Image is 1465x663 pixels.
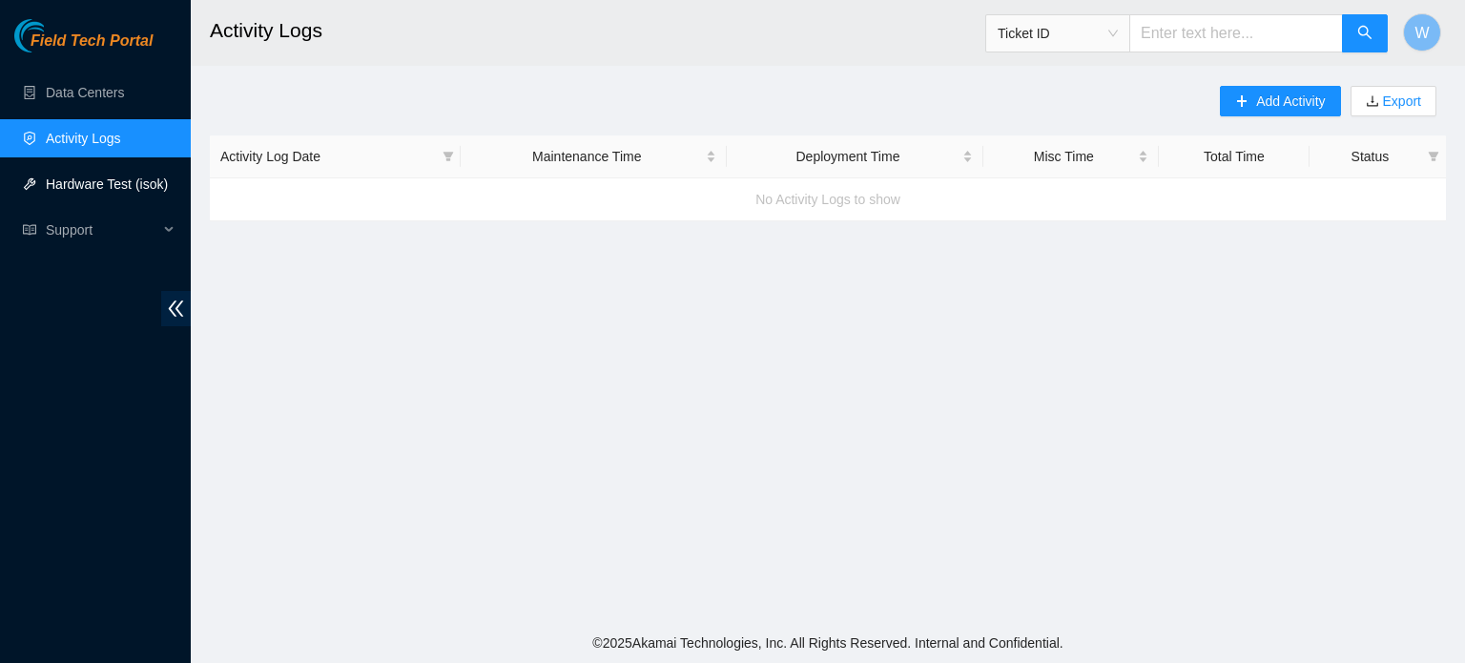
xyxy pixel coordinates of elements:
span: Support [46,211,158,249]
span: filter [439,142,458,171]
button: plusAdd Activity [1220,86,1340,116]
span: filter [1424,142,1443,171]
span: Field Tech Portal [31,32,153,51]
span: read [23,223,36,237]
span: Ticket ID [998,19,1118,48]
button: search [1342,14,1388,52]
button: downloadExport [1351,86,1436,116]
a: Hardware Test (isok) [46,176,168,192]
a: Data Centers [46,85,124,100]
a: Activity Logs [46,131,121,146]
button: W [1403,13,1441,52]
input: Enter text here... [1129,14,1343,52]
th: Total Time [1159,135,1310,178]
span: download [1366,94,1379,110]
a: Akamai TechnologiesField Tech Portal [14,34,153,59]
span: Activity Log Date [220,146,435,167]
a: Export [1379,93,1421,109]
span: double-left [161,291,191,326]
span: filter [443,151,454,162]
span: plus [1235,94,1248,110]
div: No Activity Logs to show [210,174,1446,225]
img: Akamai Technologies [14,19,96,52]
span: Add Activity [1256,91,1325,112]
span: filter [1428,151,1439,162]
span: Status [1320,146,1420,167]
span: search [1357,25,1372,43]
span: W [1414,21,1429,45]
footer: © 2025 Akamai Technologies, Inc. All Rights Reserved. Internal and Confidential. [191,623,1465,663]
